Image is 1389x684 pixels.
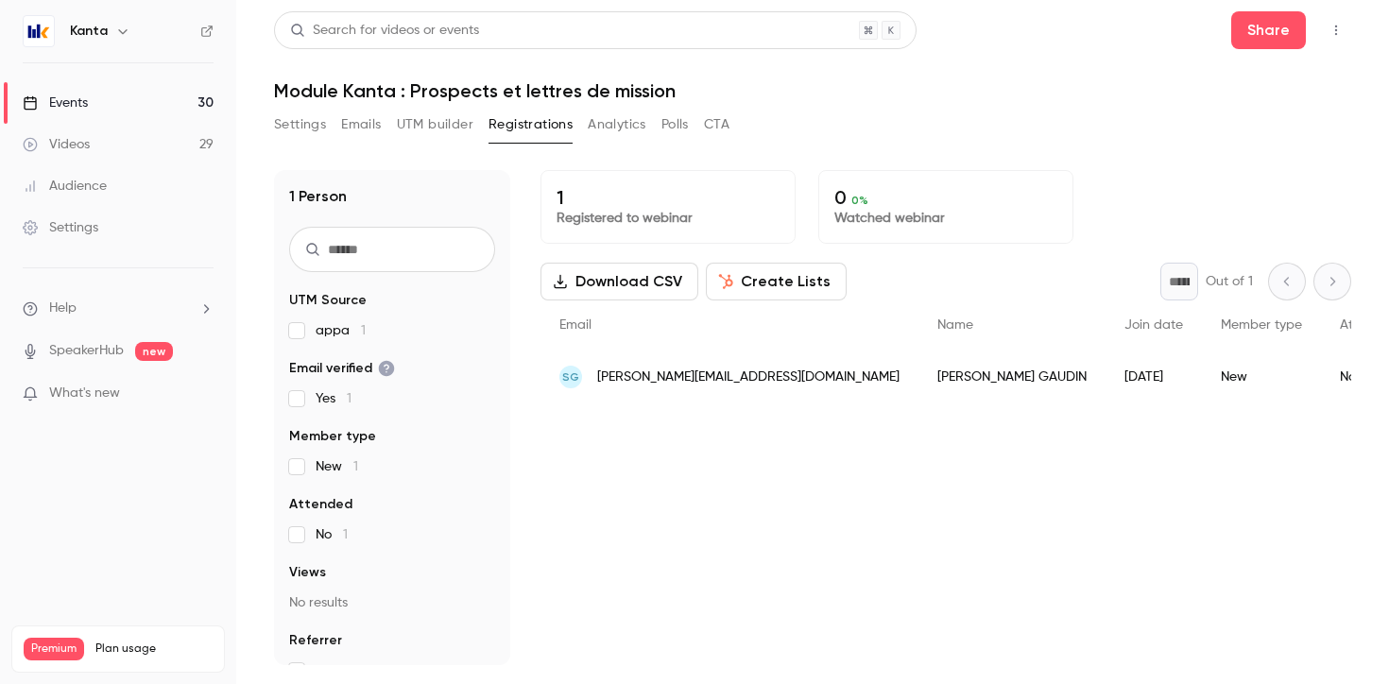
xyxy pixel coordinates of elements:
[49,299,77,318] span: Help
[95,641,213,657] span: Plan usage
[540,263,698,300] button: Download CSV
[918,351,1106,403] div: [PERSON_NAME] GAUDIN
[1106,351,1202,403] div: [DATE]
[557,209,780,228] p: Registered to webinar
[289,563,326,582] span: Views
[343,528,348,541] span: 1
[557,186,780,209] p: 1
[23,218,98,237] div: Settings
[289,359,395,378] span: Email verified
[49,341,124,361] a: SpeakerHub
[353,460,358,473] span: 1
[49,384,120,403] span: What's new
[1124,318,1183,332] span: Join date
[937,318,973,332] span: Name
[361,324,366,337] span: 1
[289,185,347,208] h1: 1 Person
[23,177,107,196] div: Audience
[135,342,173,361] span: new
[274,79,1351,102] h1: Module Kanta : Prospects et lettres de mission
[1231,11,1306,49] button: Share
[289,495,352,514] span: Attended
[23,135,90,154] div: Videos
[316,457,358,476] span: New
[316,321,366,340] span: appa
[706,263,847,300] button: Create Lists
[289,291,495,680] section: facet-groups
[397,110,473,140] button: UTM builder
[290,21,479,41] div: Search for videos or events
[316,525,348,544] span: No
[23,299,214,318] li: help-dropdown-opener
[24,16,54,46] img: Kanta
[851,194,868,207] span: 0 %
[289,291,367,310] span: UTM Source
[834,209,1057,228] p: Watched webinar
[661,110,689,140] button: Polls
[834,186,1057,209] p: 0
[597,368,900,387] span: [PERSON_NAME][EMAIL_ADDRESS][DOMAIN_NAME]
[1202,351,1321,403] div: New
[362,664,367,677] span: 1
[289,593,495,612] p: No results
[1206,272,1253,291] p: Out of 1
[704,110,729,140] button: CTA
[588,110,646,140] button: Analytics
[289,427,376,446] span: Member type
[316,389,352,408] span: Yes
[274,110,326,140] button: Settings
[289,631,342,650] span: Referrer
[347,392,352,405] span: 1
[24,638,84,660] span: Premium
[191,385,214,402] iframe: Noticeable Trigger
[23,94,88,112] div: Events
[70,22,108,41] h6: Kanta
[341,110,381,140] button: Emails
[562,368,579,385] span: SG
[1221,318,1302,332] span: Member type
[489,110,573,140] button: Registrations
[316,661,367,680] span: Other
[559,318,592,332] span: Email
